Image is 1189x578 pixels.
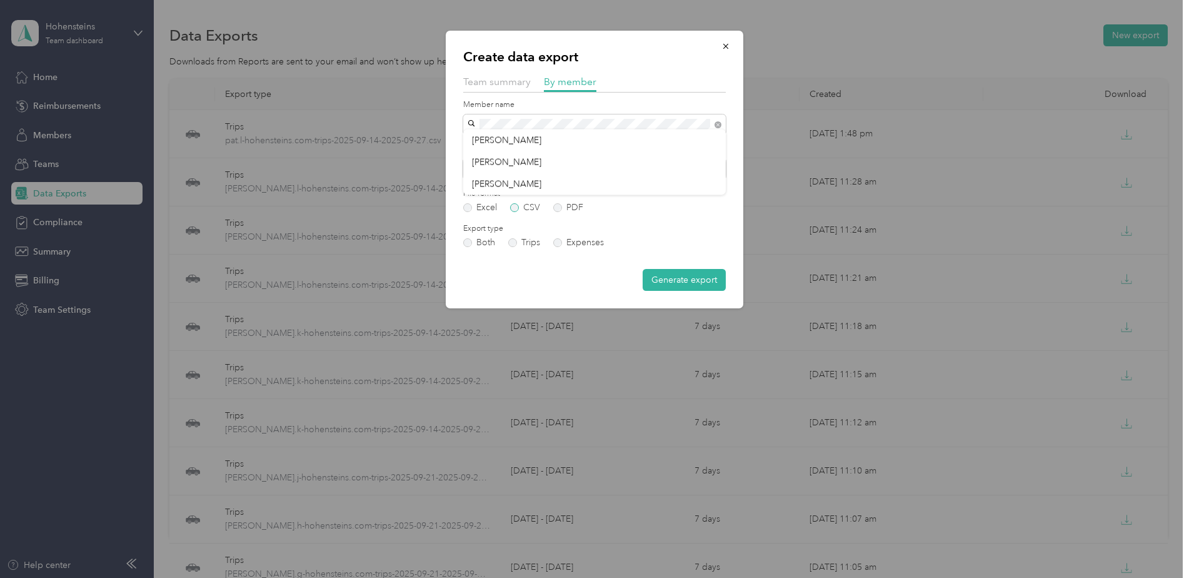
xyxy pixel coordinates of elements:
span: [PERSON_NAME] [472,156,541,167]
label: PDF [553,203,583,212]
label: Expenses [553,238,604,247]
span: Team summary [463,76,531,88]
label: CSV [510,203,540,212]
label: Export type [463,223,726,235]
span: [PERSON_NAME] [472,134,541,145]
iframe: Everlance-gr Chat Button Frame [1119,508,1189,578]
span: By member [544,76,596,88]
label: Member name [463,99,726,111]
button: Generate export [643,269,726,291]
span: [PERSON_NAME] [472,178,541,189]
p: Create data export [463,48,726,66]
label: Trips [508,238,540,247]
label: Excel [463,203,497,212]
label: Both [463,238,495,247]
